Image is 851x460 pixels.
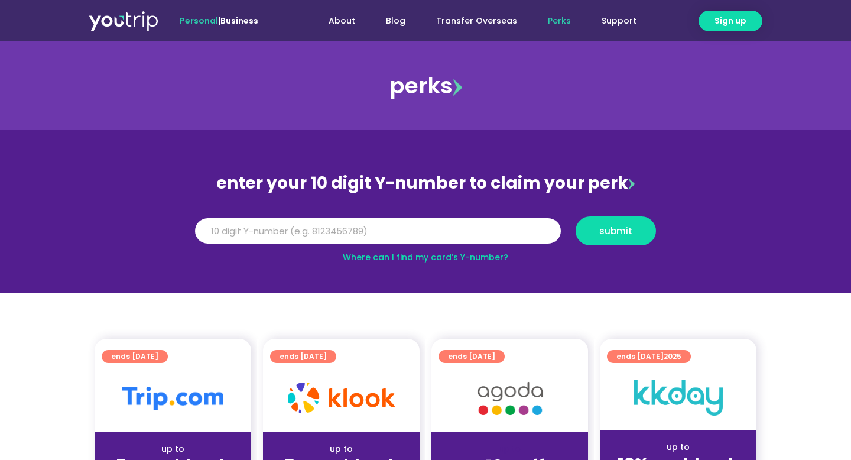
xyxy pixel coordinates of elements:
div: up to [609,441,747,453]
a: Where can I find my card’s Y-number? [343,251,508,263]
button: submit [576,216,656,245]
span: Sign up [714,15,746,27]
a: About [313,10,371,32]
form: Y Number [195,216,656,254]
span: 2025 [664,351,681,361]
a: ends [DATE] [102,350,168,363]
div: up to [104,443,242,455]
span: ends [DATE] [111,350,158,363]
a: Business [220,15,258,27]
input: 10 digit Y-number (e.g. 8123456789) [195,218,561,244]
span: | [180,15,258,27]
a: Blog [371,10,421,32]
span: up to [499,443,521,455]
a: Support [586,10,652,32]
a: Transfer Overseas [421,10,532,32]
a: Sign up [699,11,762,31]
a: ends [DATE]2025 [607,350,691,363]
div: enter your 10 digit Y-number to claim your perk [189,168,662,199]
a: Perks [532,10,586,32]
a: ends [DATE] [439,350,505,363]
span: submit [599,226,632,235]
span: ends [DATE] [448,350,495,363]
span: ends [DATE] [616,350,681,363]
nav: Menu [290,10,652,32]
span: ends [DATE] [280,350,327,363]
span: Personal [180,15,218,27]
a: ends [DATE] [270,350,336,363]
div: up to [272,443,410,455]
